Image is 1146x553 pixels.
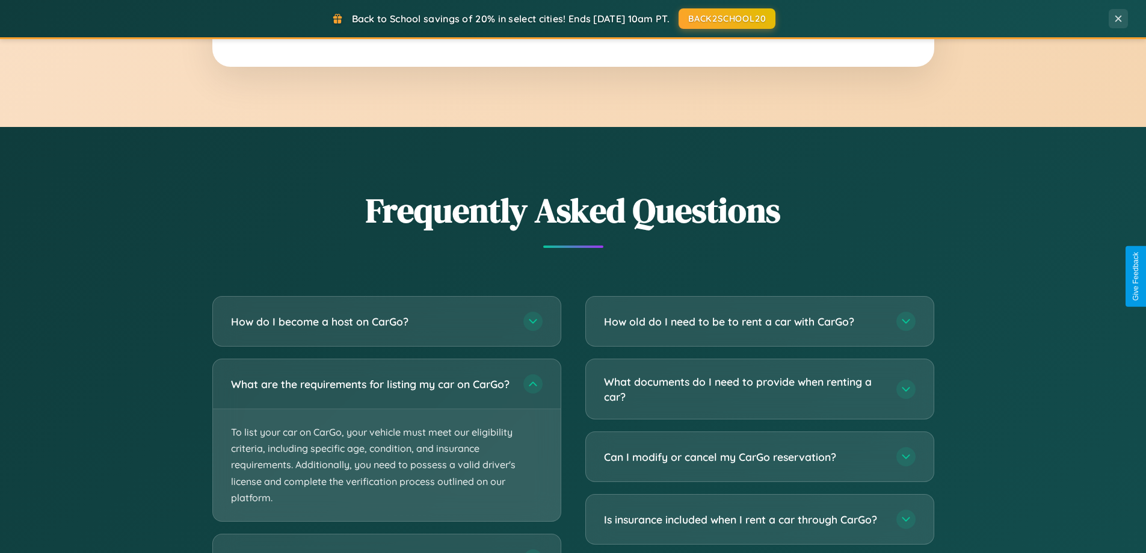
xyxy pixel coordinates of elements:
[212,187,934,233] h2: Frequently Asked Questions
[604,450,884,465] h3: Can I modify or cancel my CarGo reservation?
[679,8,775,29] button: BACK2SCHOOL20
[231,377,511,392] h3: What are the requirements for listing my car on CarGo?
[231,314,511,329] h3: How do I become a host on CarGo?
[213,409,561,521] p: To list your car on CarGo, your vehicle must meet our eligibility criteria, including specific ag...
[1132,252,1140,301] div: Give Feedback
[604,512,884,527] h3: Is insurance included when I rent a car through CarGo?
[604,374,884,404] h3: What documents do I need to provide when renting a car?
[604,314,884,329] h3: How old do I need to be to rent a car with CarGo?
[352,13,670,25] span: Back to School savings of 20% in select cities! Ends [DATE] 10am PT.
